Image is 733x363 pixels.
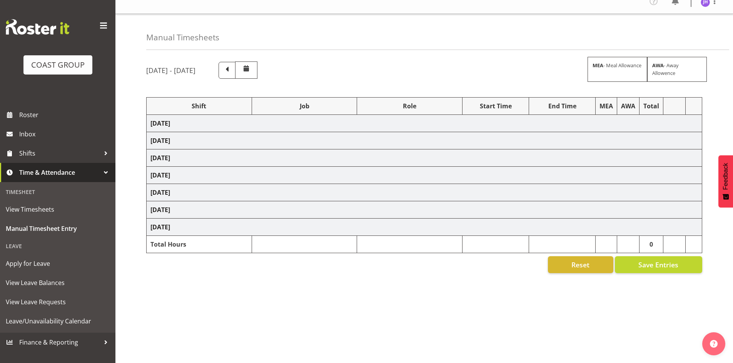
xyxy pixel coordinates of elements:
span: Manual Timesheet Entry [6,223,110,234]
span: View Leave Balances [6,277,110,288]
button: Reset [548,256,613,273]
div: AWA [621,101,635,111]
span: Roster [19,109,112,121]
div: Leave [2,238,114,254]
button: Feedback - Show survey [718,155,733,207]
td: [DATE] [147,219,702,236]
div: Role [361,101,458,111]
td: [DATE] [147,167,702,184]
a: View Leave Balances [2,273,114,292]
div: - Away Allowence [647,57,707,81]
td: [DATE] [147,132,702,149]
a: View Timesheets [2,200,114,219]
span: Time & Attendance [19,167,100,178]
div: Start Time [466,101,525,111]
h5: [DATE] - [DATE] [146,66,195,75]
td: 0 [639,236,663,253]
a: View Leave Requests [2,292,114,312]
a: Manual Timesheet Entry [2,219,114,238]
span: Reset [571,260,589,270]
span: Finance & Reporting [19,336,100,348]
span: View Leave Requests [6,296,110,308]
div: Timesheet [2,184,114,200]
span: Feedback [722,163,729,190]
div: Shift [150,101,248,111]
a: Apply for Leave [2,254,114,273]
td: [DATE] [147,201,702,219]
strong: AWA [652,62,664,69]
span: Shifts [19,148,100,159]
td: [DATE] [147,149,702,167]
strong: MEA [593,62,603,69]
span: Leave/Unavailability Calendar [6,315,110,327]
div: End Time [533,101,591,111]
span: Apply for Leave [6,258,110,269]
span: Inbox [19,128,112,140]
a: Leave/Unavailability Calendar [2,312,114,331]
button: Save Entries [615,256,702,273]
img: help-xxl-2.png [710,340,718,348]
div: Total [643,101,659,111]
span: View Timesheets [6,204,110,215]
h4: Manual Timesheets [146,33,219,42]
div: Job [256,101,353,111]
div: COAST GROUP [31,59,85,71]
td: [DATE] [147,115,702,132]
div: - Meal Allowance [588,57,647,81]
img: Rosterit website logo [6,19,69,35]
td: Total Hours [147,236,252,253]
span: Save Entries [638,260,678,270]
div: MEA [599,101,613,111]
td: [DATE] [147,184,702,201]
